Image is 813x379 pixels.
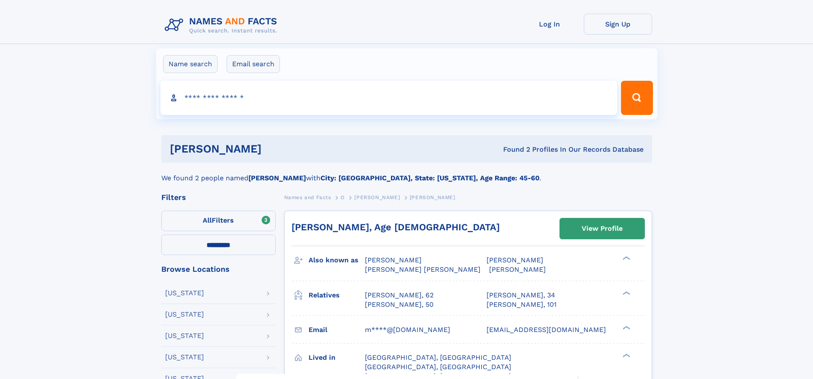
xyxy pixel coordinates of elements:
[309,323,365,337] h3: Email
[161,211,276,231] label: Filters
[365,363,511,371] span: [GEOGRAPHIC_DATA], [GEOGRAPHIC_DATA]
[165,311,204,318] div: [US_STATE]
[284,192,331,203] a: Names and Facts
[382,145,644,154] div: Found 2 Profiles In Our Records Database
[291,222,500,232] a: [PERSON_NAME], Age [DEMOGRAPHIC_DATA]
[489,265,546,273] span: [PERSON_NAME]
[365,265,481,273] span: [PERSON_NAME] [PERSON_NAME]
[163,55,218,73] label: Name search
[584,14,652,35] a: Sign Up
[487,256,543,264] span: [PERSON_NAME]
[160,81,618,115] input: search input
[309,288,365,303] h3: Relatives
[203,216,212,224] span: All
[165,290,204,297] div: [US_STATE]
[341,192,345,203] a: O
[516,14,584,35] a: Log In
[621,256,631,261] div: ❯
[365,300,434,309] a: [PERSON_NAME], 50
[170,144,382,154] h1: [PERSON_NAME]
[365,291,434,300] a: [PERSON_NAME], 62
[487,326,606,334] span: [EMAIL_ADDRESS][DOMAIN_NAME]
[354,192,400,203] a: [PERSON_NAME]
[560,218,644,239] a: View Profile
[582,219,623,238] div: View Profile
[161,163,652,183] div: We found 2 people named with .
[621,353,631,358] div: ❯
[487,291,555,300] a: [PERSON_NAME], 34
[161,194,276,201] div: Filters
[161,265,276,273] div: Browse Locations
[365,256,422,264] span: [PERSON_NAME]
[621,325,631,330] div: ❯
[248,174,306,182] b: [PERSON_NAME]
[341,194,345,200] span: O
[410,194,455,200] span: [PERSON_NAME]
[309,253,365,267] h3: Also known as
[161,14,284,37] img: Logo Names and Facts
[165,332,204,339] div: [US_STATE]
[365,353,511,361] span: [GEOGRAPHIC_DATA], [GEOGRAPHIC_DATA]
[309,350,365,365] h3: Lived in
[621,81,653,115] button: Search Button
[621,290,631,296] div: ❯
[227,55,280,73] label: Email search
[354,194,400,200] span: [PERSON_NAME]
[487,300,557,309] a: [PERSON_NAME], 101
[321,174,539,182] b: City: [GEOGRAPHIC_DATA], State: [US_STATE], Age Range: 45-60
[165,354,204,361] div: [US_STATE]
